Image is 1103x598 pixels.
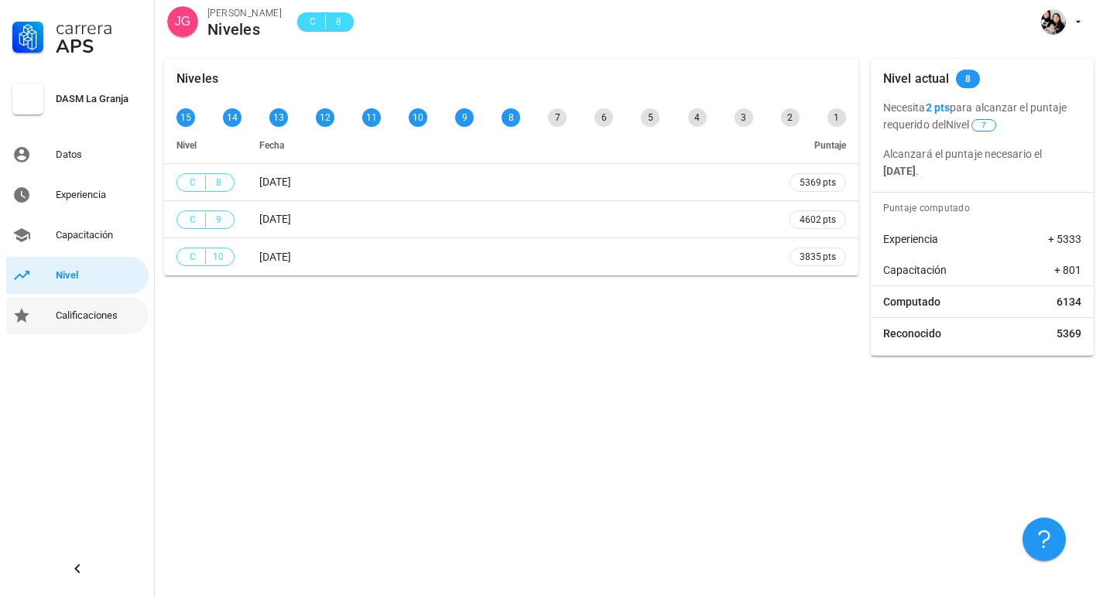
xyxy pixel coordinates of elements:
[946,118,998,131] span: Nivel
[56,149,142,161] div: Datos
[56,229,142,241] div: Capacitación
[883,262,947,278] span: Capacitación
[6,136,149,173] a: Datos
[548,108,567,127] div: 7
[187,175,199,190] span: C
[187,249,199,265] span: C
[362,108,381,127] div: 11
[883,326,941,341] span: Reconocido
[212,175,224,190] span: 8
[883,145,1081,179] p: Alcanzará el puntaje necesario el .
[176,140,197,151] span: Nivel
[1054,262,1081,278] span: + 801
[814,140,846,151] span: Puntaje
[207,21,282,38] div: Niveles
[800,249,836,265] span: 3835 pts
[781,108,800,127] div: 2
[176,59,218,99] div: Niveles
[269,108,288,127] div: 13
[1048,231,1081,247] span: + 5333
[247,127,777,164] th: Fecha
[259,176,291,188] span: [DATE]
[307,14,319,29] span: C
[455,108,474,127] div: 9
[877,193,1094,224] div: Puntaje computado
[735,108,753,127] div: 3
[259,140,284,151] span: Fecha
[6,217,149,254] a: Capacitación
[259,251,291,263] span: [DATE]
[175,6,190,37] span: JG
[777,127,858,164] th: Puntaje
[883,59,950,99] div: Nivel actual
[926,101,951,114] b: 2 pts
[56,189,142,201] div: Experiencia
[207,5,282,21] div: [PERSON_NAME]
[56,19,142,37] div: Carrera
[6,297,149,334] a: Calificaciones
[56,37,142,56] div: APS
[6,176,149,214] a: Experiencia
[827,108,846,127] div: 1
[1057,326,1081,341] span: 5369
[502,108,520,127] div: 8
[176,108,195,127] div: 15
[167,6,198,37] div: avatar
[800,175,836,190] span: 5369 pts
[164,127,247,164] th: Nivel
[212,249,224,265] span: 10
[883,165,916,177] b: [DATE]
[259,213,291,225] span: [DATE]
[6,257,149,294] a: Nivel
[1057,294,1081,309] span: 6134
[212,212,224,227] span: 9
[223,108,241,127] div: 14
[883,99,1081,133] p: Necesita para alcanzar el puntaje requerido del
[965,70,971,88] span: 8
[332,14,344,29] span: 8
[800,212,836,227] span: 4602 pts
[56,93,142,105] div: DASM La Granja
[316,108,334,127] div: 12
[56,309,142,322] div: Calificaciones
[409,108,427,127] div: 10
[883,231,938,247] span: Experiencia
[1041,9,1066,34] div: avatar
[981,120,986,131] span: 7
[594,108,613,127] div: 6
[187,212,199,227] span: C
[883,294,940,309] span: Computado
[641,108,659,127] div: 5
[56,269,142,282] div: Nivel
[688,108,707,127] div: 4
